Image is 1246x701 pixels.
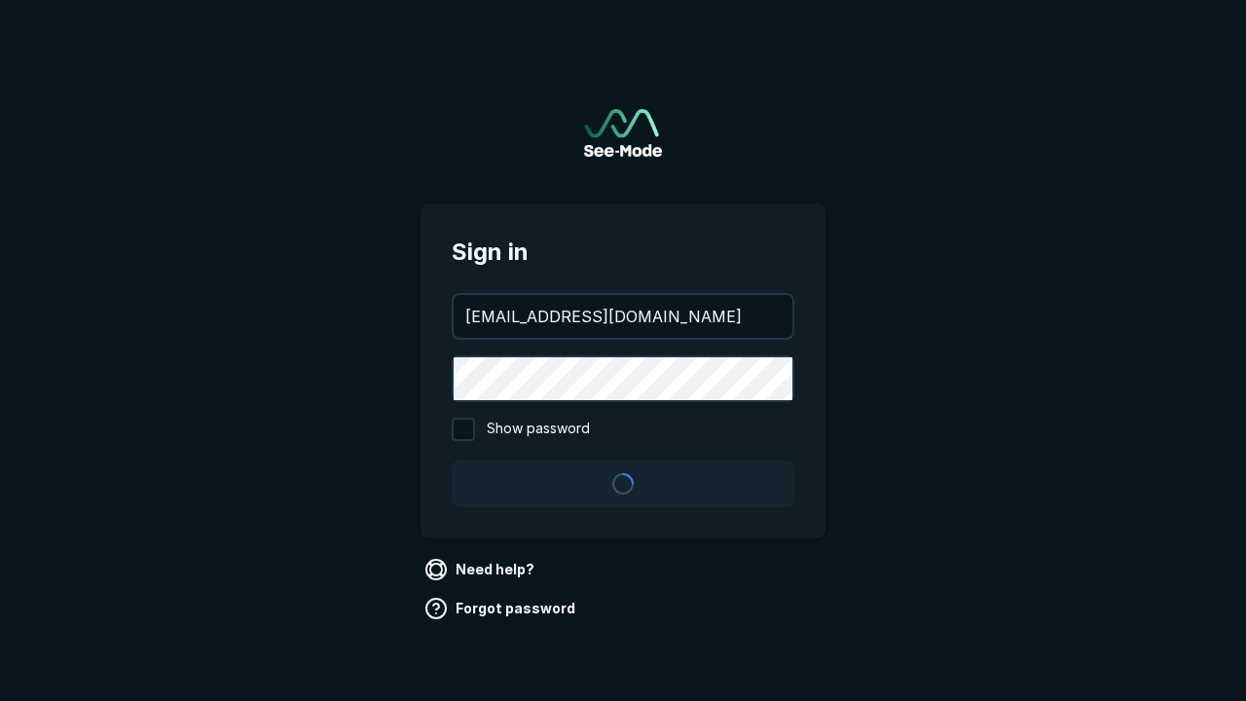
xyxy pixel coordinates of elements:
span: Show password [487,418,590,441]
input: your@email.com [454,295,792,338]
span: Sign in [452,235,794,270]
a: Forgot password [421,593,583,624]
a: Go to sign in [584,109,662,157]
img: See-Mode Logo [584,109,662,157]
a: Need help? [421,554,542,585]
